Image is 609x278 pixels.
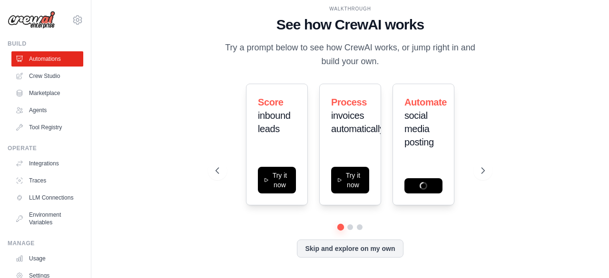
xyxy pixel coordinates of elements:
[11,86,83,101] a: Marketplace
[331,97,367,107] span: Process
[11,103,83,118] a: Agents
[11,190,83,205] a: LLM Connections
[561,232,609,278] iframe: Chat Widget
[11,207,83,230] a: Environment Variables
[8,144,83,152] div: Operate
[404,110,434,147] span: social media posting
[258,167,296,193] button: Try it now
[216,5,485,12] div: WALKTHROUGH
[11,68,83,84] a: Crew Studio
[404,97,447,107] span: Automate
[11,173,83,188] a: Traces
[8,11,55,29] img: Logo
[258,97,284,107] span: Score
[216,16,485,33] h1: See how CrewAI works
[8,40,83,48] div: Build
[331,167,369,193] button: Try it now
[258,110,290,134] span: inbound leads
[297,240,403,258] button: Skip and explore on my own
[11,251,83,266] a: Usage
[11,120,83,135] a: Tool Registry
[216,41,485,69] p: Try a prompt below to see how CrewAI works, or jump right in and build your own.
[331,110,384,134] span: invoices automatically
[11,156,83,171] a: Integrations
[8,240,83,247] div: Manage
[11,51,83,67] a: Automations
